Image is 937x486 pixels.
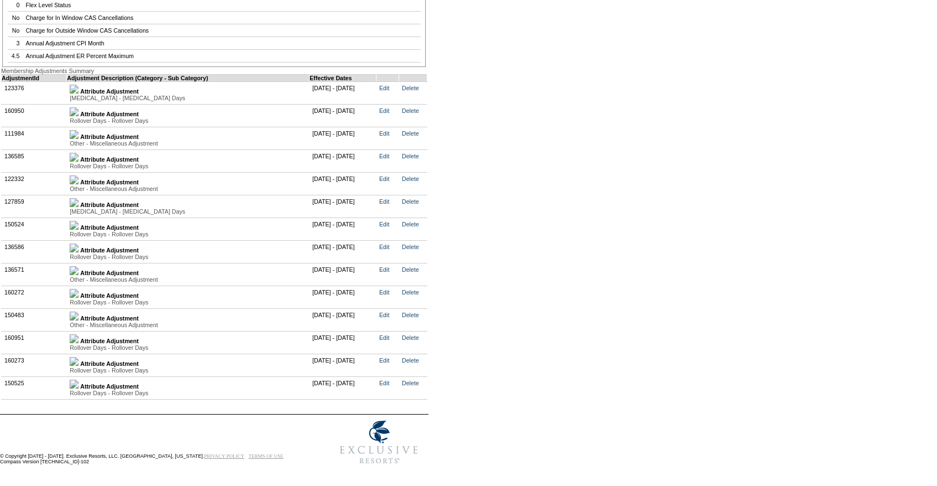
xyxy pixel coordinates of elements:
td: 150524 [2,218,67,240]
td: 160951 [2,331,67,354]
td: [DATE] - [DATE] [310,240,376,263]
img: b_plus.gif [70,244,78,252]
div: Other - Miscellaneous Adjustment [70,276,306,283]
a: Delete [402,289,419,296]
a: Edit [379,357,389,364]
a: Edit [379,107,389,114]
a: Edit [379,244,389,250]
a: Delete [402,153,419,159]
b: Attribute Adjustment [80,315,139,322]
a: Delete [402,198,419,205]
div: Membership Adjustments Summary [1,68,427,74]
td: [DATE] - [DATE] [310,331,376,354]
td: Annual Adjustment CPI Month [23,37,421,50]
div: Other - Miscellaneous Adjustment [70,140,306,147]
div: Other - Miscellaneous Adjustment [70,185,306,192]
img: b_plus.gif [70,175,78,184]
td: 160273 [2,354,67,376]
a: Edit [379,153,389,159]
b: Attribute Adjustment [80,247,139,254]
td: [DATE] - [DATE] [310,354,376,376]
a: Delete [402,312,419,318]
td: AdjustmentId [2,74,67,81]
b: Attribute Adjustment [80,133,139,140]
td: 122332 [2,172,67,195]
img: b_plus.gif [70,198,78,207]
a: Delete [402,221,419,228]
b: Attribute Adjustment [80,224,139,231]
td: 136586 [2,240,67,263]
a: Edit [379,289,389,296]
td: [DATE] - [DATE] [310,218,376,240]
b: Attribute Adjustment [80,88,139,95]
a: Delete [402,107,419,114]
b: Attribute Adjustment [80,111,139,117]
a: TERMS OF USE [249,453,284,459]
td: No [8,24,23,37]
td: [DATE] - [DATE] [310,172,376,195]
a: Edit [379,175,389,182]
a: Delete [402,244,419,250]
td: 136585 [2,149,67,172]
td: Adjustment Description (Category - Sub Category) [67,74,310,81]
td: Annual Adjustment ER Percent Maximum [23,50,421,63]
a: Edit [379,85,389,91]
b: Attribute Adjustment [80,360,139,367]
b: Attribute Adjustment [80,270,139,276]
a: Delete [402,380,419,386]
img: b_plus.gif [70,85,78,94]
a: Edit [379,266,389,273]
img: b_plus.gif [70,221,78,230]
div: Rollover Days - Rollover Days [70,367,306,374]
div: Rollover Days - Rollover Days [70,254,306,260]
a: Edit [379,312,389,318]
img: b_plus.gif [70,357,78,366]
td: 150483 [2,308,67,331]
div: [MEDICAL_DATA] - [MEDICAL_DATA] Days [70,208,306,215]
td: [DATE] - [DATE] [310,81,376,104]
img: b_plus.gif [70,380,78,389]
a: Delete [402,85,419,91]
td: 136571 [2,263,67,286]
b: Attribute Adjustment [80,292,139,299]
td: [DATE] - [DATE] [310,308,376,331]
td: [DATE] - [DATE] [310,376,376,399]
td: No [8,12,23,24]
td: 4.5 [8,50,23,63]
img: b_plus.gif [70,130,78,139]
img: b_plus.gif [70,266,78,275]
td: [DATE] - [DATE] [310,127,376,149]
b: Attribute Adjustment [80,338,139,344]
div: Other - Miscellaneous Adjustment [70,322,306,328]
div: Rollover Days - Rollover Days [70,390,306,396]
td: 160272 [2,286,67,308]
a: Delete [402,357,419,364]
a: PRIVACY POLICY [204,453,244,459]
b: Attribute Adjustment [80,383,139,390]
img: b_plus.gif [70,334,78,343]
div: Rollover Days - Rollover Days [70,299,306,306]
a: Delete [402,175,419,182]
img: b_plus.gif [70,312,78,320]
td: [DATE] - [DATE] [310,195,376,218]
a: Delete [402,266,419,273]
b: Attribute Adjustment [80,179,139,185]
td: 160950 [2,104,67,127]
td: 127859 [2,195,67,218]
a: Edit [379,221,389,228]
td: 111984 [2,127,67,149]
td: [DATE] - [DATE] [310,104,376,127]
td: [DATE] - [DATE] [310,286,376,308]
td: 123376 [2,81,67,104]
td: 3 [8,37,23,50]
td: [DATE] - [DATE] [310,263,376,286]
img: b_plus.gif [70,153,78,162]
img: b_plus.gif [70,289,78,298]
div: Rollover Days - Rollover Days [70,117,306,124]
div: Rollover Days - Rollover Days [70,163,306,169]
td: Charge for In Window CAS Cancellations [23,12,421,24]
td: [DATE] - [DATE] [310,149,376,172]
div: Rollover Days - Rollover Days [70,231,306,237]
a: Edit [379,380,389,386]
td: Effective Dates [310,74,376,81]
